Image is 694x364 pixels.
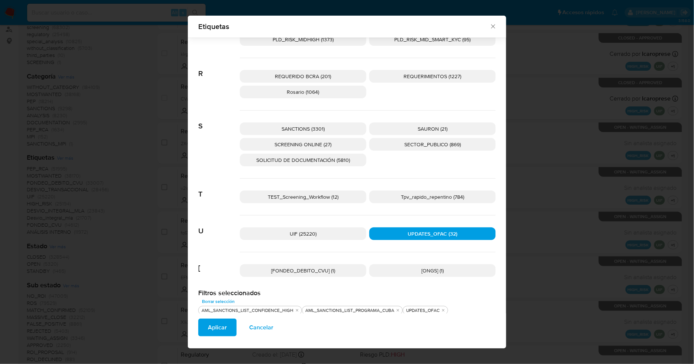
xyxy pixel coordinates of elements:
div: TEST_Screening_Workflow (12) [240,191,366,203]
span: R [198,58,240,78]
span: SOLICITUD DE DOCUMENTACIÓN (5810) [256,156,350,164]
span: Tpv_rapido_repentino (784) [401,193,464,201]
button: quitar UPDATES_OFAC [440,307,446,313]
span: S [198,111,240,131]
div: REQUERIDO BCRA (201) [240,70,366,83]
div: SCREENING ONLINE (27) [240,138,366,151]
span: REQUERIMIENTOS (1227) [404,73,462,80]
div: SOLICITUD DE DOCUMENTACIÓN (5810) [240,154,366,166]
span: Cancelar [249,319,273,336]
button: quitar AML_SANCTIONS_LIST_CONFIDENCE_HIGH [294,307,300,313]
div: SANCTIONS (3301) [240,122,366,135]
span: [ [198,252,240,272]
span: TEST_Screening_Workflow (12) [268,193,338,201]
span: [ONGS] (1) [421,267,444,274]
span: Aplicar [208,319,227,336]
span: PLD_RISK_MIDHIGH (1373) [273,36,334,43]
div: PLD_RISK_MIDHIGH (1373) [240,33,366,46]
span: [FONDEO_DEBITO_CVU] (1) [271,267,335,274]
div: Rosario (1064) [240,86,366,98]
div: UPDATES_OFAC (32) [369,227,496,240]
button: Borrar selección [198,297,238,306]
span: UIF (25220) [290,230,317,237]
div: UPDATES_OFAC [405,307,441,314]
div: UIF (25220) [240,227,366,240]
span: SANCTIONS (3301) [282,125,325,132]
div: PLD_RISK_MID_SMART_KYC (95) [369,33,496,46]
div: SAURON (21) [369,122,496,135]
button: quitar AML_SANCTIONS_LIST_PROGRAMA_CUBA [395,307,401,313]
span: Borrar selección [202,298,235,305]
div: REQUERIMIENTOS (1227) [369,70,496,83]
span: UPDATES_OFAC (32) [408,230,457,237]
span: REQUERIDO BCRA (201) [275,73,331,80]
span: T [198,179,240,199]
span: SECTOR_PUBLICO (869) [404,141,461,148]
div: [FONDEO_DEBITO_CVU] (1) [240,264,366,277]
div: SECTOR_PUBLICO (869) [369,138,496,151]
button: Cancelar [240,319,283,336]
button: Cerrar [489,23,496,29]
span: SAURON (21) [418,125,447,132]
button: Aplicar [198,319,237,336]
span: SCREENING ONLINE (27) [275,141,332,148]
h2: Filtros seleccionados [198,289,496,297]
span: PLD_RISK_MID_SMART_KYC (95) [395,36,471,43]
div: Tpv_rapido_repentino (784) [369,191,496,203]
div: AML_SANCTIONS_LIST_PROGRAMA_CUBA [304,307,396,314]
span: U [198,215,240,236]
div: AML_SANCTIONS_LIST_CONFIDENCE_HIGH [200,307,295,314]
span: Rosario (1064) [287,88,319,96]
div: [ONGS] (1) [369,264,496,277]
span: Etiquetas [198,23,489,30]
